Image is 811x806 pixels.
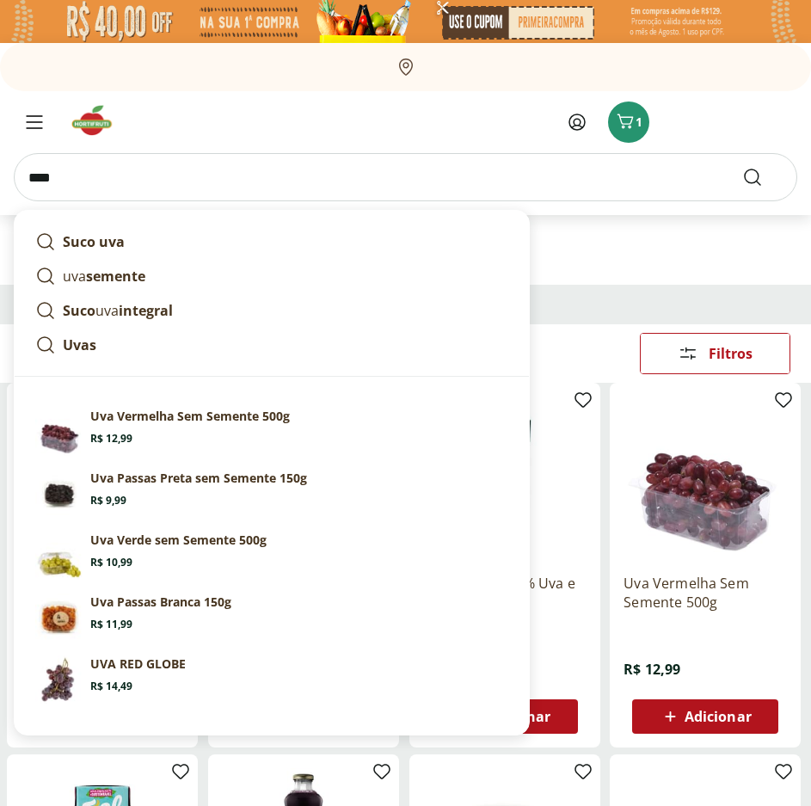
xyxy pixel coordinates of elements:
[90,680,132,693] span: R$ 14,49
[28,587,515,649] a: PrincipalUva Passas Branca 150gR$ 11,99
[608,102,649,143] button: Carrinho
[28,649,515,711] a: PrincipalUVA RED GLOBER$ 14,49
[14,102,55,143] button: Menu
[709,347,753,360] span: Filtros
[636,114,642,130] span: 1
[35,655,83,704] img: Principal
[624,574,787,612] a: Uva Vermelha Sem Semente 500g
[28,463,515,525] a: PrincipalUva Passas Preta sem Semente 150gR$ 9,99
[742,167,783,188] button: Submit Search
[90,618,132,631] span: R$ 11,99
[90,494,126,508] span: R$ 9,99
[35,408,83,456] img: Principal
[624,660,680,679] span: R$ 12,99
[28,525,515,587] a: PrincipalUva Verde sem Semente 500gR$ 10,99
[63,301,95,320] strong: Suco
[86,267,145,286] strong: semente
[63,232,125,251] strong: Suco uva
[119,301,173,320] strong: integral
[90,470,307,487] p: Uva Passas Preta sem Semente 150g
[90,408,290,425] p: Uva Vermelha Sem Semente 500g
[69,103,126,138] img: Hortifruti
[678,343,698,364] svg: Abrir Filtros
[28,293,515,328] a: Sucouvaintegral
[63,300,173,321] p: uva
[28,401,515,463] a: PrincipalUva Vermelha Sem Semente 500gR$ 12,99
[90,655,186,673] p: UVA RED GLOBE
[28,328,515,362] a: Uvas
[35,594,83,642] img: Principal
[624,397,787,560] img: Uva Vermelha Sem Semente 500g
[640,333,790,374] button: Filtros
[90,594,231,611] p: Uva Passas Branca 150g
[28,259,515,293] a: uvasemente
[28,225,515,259] a: Suco uva
[632,699,778,734] button: Adicionar
[35,532,83,580] img: Principal
[685,710,752,723] span: Adicionar
[63,266,145,286] p: uva
[14,153,797,201] input: search
[90,532,267,549] p: Uva Verde sem Semente 500g
[90,556,132,569] span: R$ 10,99
[90,432,132,446] span: R$ 12,99
[63,335,96,354] strong: Uvas
[35,470,83,518] img: Principal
